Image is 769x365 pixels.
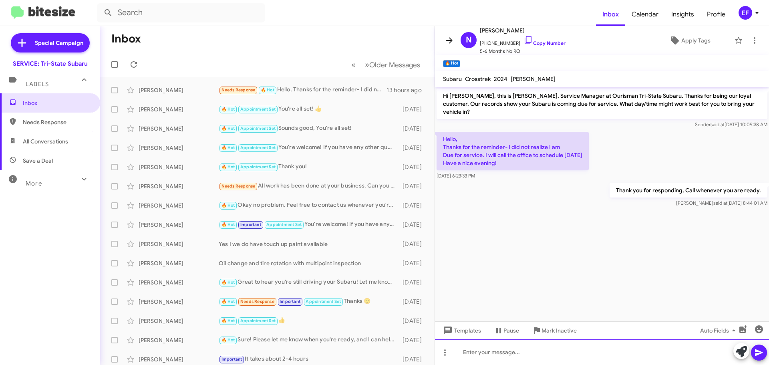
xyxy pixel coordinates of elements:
span: Appointment Set [240,318,276,323]
div: SERVICE: Tri-State Subaru [13,60,88,68]
span: [PHONE_NUMBER] [480,35,566,47]
div: [DATE] [399,163,428,171]
div: [PERSON_NAME] [139,355,219,363]
span: Inbox [23,99,91,107]
div: Oil change and tire rotation with multipoint inspection [219,259,399,267]
span: Appointment Set [240,107,276,112]
div: Hello, Thanks for the reminder- I did not realize I am Due for service. I will call the office to... [219,85,387,95]
span: Apply Tags [681,33,711,48]
div: [PERSON_NAME] [139,86,219,94]
div: 13 hours ago [387,86,428,94]
span: [PERSON_NAME] [480,26,566,35]
a: Inbox [596,3,625,26]
div: [PERSON_NAME] [139,105,219,113]
button: Next [360,56,425,73]
div: [PERSON_NAME] [139,240,219,248]
button: Auto Fields [694,323,745,338]
div: [DATE] [399,105,428,113]
span: » [365,60,369,70]
div: Yes I we do have touch up paint available [219,240,399,248]
div: Sounds good, You're all set! [219,124,399,133]
div: [DATE] [399,259,428,267]
span: Needs Response [240,299,274,304]
span: Appointment Set [240,164,276,169]
div: You're all set! 👍 [219,105,399,114]
span: « [351,60,356,70]
span: 5-6 Months No RO [480,47,566,55]
span: Save a Deal [23,157,53,165]
div: [DATE] [399,317,428,325]
span: Special Campaign [35,39,83,47]
button: Mark Inactive [525,323,583,338]
div: [PERSON_NAME] [139,259,219,267]
span: Pause [503,323,519,338]
button: Pause [487,323,525,338]
span: Appointment Set [306,299,341,304]
div: [PERSON_NAME] [139,278,219,286]
div: [DATE] [399,221,428,229]
div: Thank you! [219,162,399,171]
div: It takes about 2-4 hours [219,355,399,364]
span: 🔥 Hot [221,107,235,112]
a: Special Campaign [11,33,90,52]
span: 🔥 Hot [221,337,235,343]
span: 🔥 Hot [221,145,235,150]
span: Profile [701,3,732,26]
span: Appointment Set [240,145,276,150]
div: [PERSON_NAME] [139,298,219,306]
div: [PERSON_NAME] [139,317,219,325]
span: Needs Response [23,118,91,126]
div: [PERSON_NAME] [139,144,219,152]
div: [PERSON_NAME] [139,163,219,171]
span: N [466,34,472,46]
span: 🔥 Hot [221,222,235,227]
div: All work has been done at your business. Can you look to see which of these items are already per... [219,181,399,191]
div: [DATE] [399,298,428,306]
div: Thanks 🙂 [219,297,399,306]
span: Subaru [443,75,462,83]
div: [DATE] [399,125,428,133]
span: [PERSON_NAME] [511,75,556,83]
span: Mark Inactive [542,323,577,338]
span: said at [713,200,727,206]
p: Hi [PERSON_NAME], this is [PERSON_NAME], Service Manager at Ourisman Tri-State Subaru. Thanks for... [437,89,767,119]
div: [DATE] [399,336,428,344]
span: Needs Response [221,87,256,93]
span: [DATE] 6:23:33 PM [437,173,475,179]
div: 👍 [219,316,399,325]
p: Thank you for responding, Call whenever you are ready. [610,183,767,198]
a: Insights [665,3,701,26]
div: Sure! Please let me know when you're ready, and I can help you schedule that appointment. [219,335,399,345]
h1: Inbox [111,32,141,45]
span: Important [221,357,242,362]
span: 🔥 Hot [221,126,235,131]
span: Auto Fields [700,323,739,338]
a: Copy Number [523,40,566,46]
button: Previous [346,56,360,73]
div: [DATE] [399,182,428,190]
span: 🔥 Hot [221,164,235,169]
div: [PERSON_NAME] [139,221,219,229]
div: EF [739,6,752,20]
span: Appointment Set [240,126,276,131]
span: Important [240,222,261,227]
span: 2024 [494,75,507,83]
span: Labels [26,81,49,88]
span: Needs Response [221,184,256,189]
span: Calendar [625,3,665,26]
div: [DATE] [399,240,428,248]
span: All Conversations [23,137,68,145]
div: [DATE] [399,202,428,210]
span: Appointment Set [266,222,302,227]
button: EF [732,6,760,20]
span: 🔥 Hot [221,299,235,304]
span: Older Messages [369,60,420,69]
div: You're welcome! If you have any other questions or need further assistance, feel free to ask. See... [219,220,399,229]
span: 🔥 Hot [221,203,235,208]
span: 🔥 Hot [261,87,274,93]
nav: Page navigation example [347,56,425,73]
div: [PERSON_NAME] [139,125,219,133]
div: [PERSON_NAME] [139,202,219,210]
